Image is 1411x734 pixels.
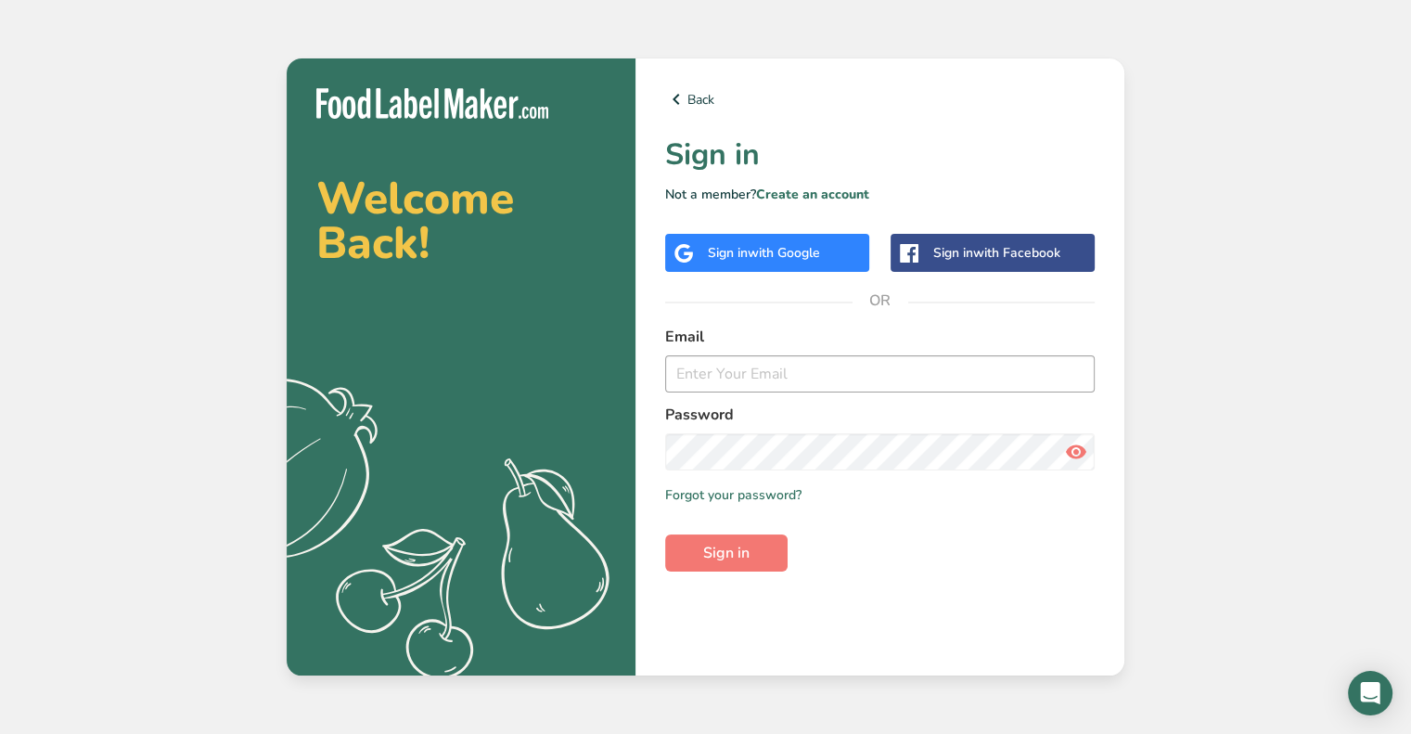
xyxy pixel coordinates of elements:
h1: Sign in [665,133,1095,177]
span: Sign in [703,542,750,564]
label: Password [665,404,1095,426]
span: with Facebook [973,244,1060,262]
a: Back [665,88,1095,110]
a: Forgot your password? [665,485,802,505]
div: Sign in [708,243,820,263]
h2: Welcome Back! [316,176,606,265]
button: Sign in [665,534,788,572]
p: Not a member? [665,185,1095,204]
span: with Google [748,244,820,262]
label: Email [665,326,1095,348]
img: Food Label Maker [316,88,548,119]
div: Sign in [933,243,1060,263]
div: Open Intercom Messenger [1348,671,1392,715]
input: Enter Your Email [665,355,1095,393]
a: Create an account [756,186,869,203]
span: OR [853,273,908,328]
